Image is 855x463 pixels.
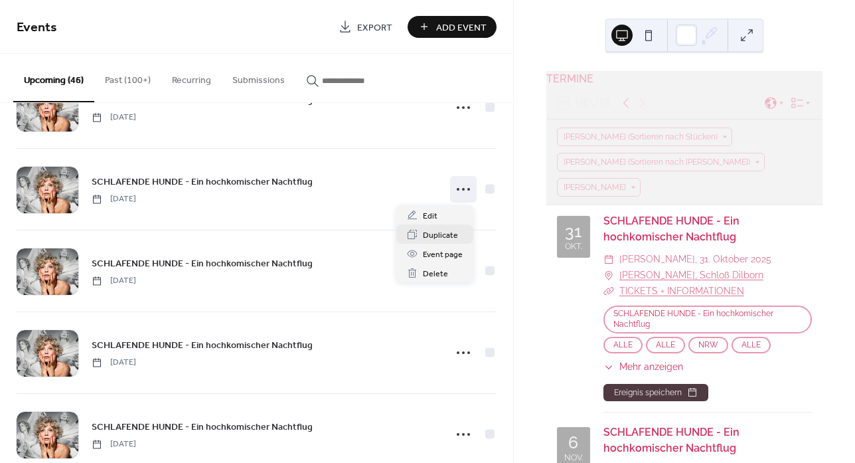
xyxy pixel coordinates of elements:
span: SCHLAFENDE HUNDE - Ein hochkomischer Nachtflug [92,257,313,271]
button: Ereignis speichern [603,384,708,401]
a: TICKETS + INFORMATIONEN [619,286,744,296]
a: SCHLAFENDE HUNDE - Ein hochkomischer Nachtflug [603,426,739,454]
button: Recurring [161,54,222,101]
span: Export [357,21,392,35]
span: [DATE] [92,112,136,124]
span: SCHLAFENDE HUNDE - Ein hochkomischer Nachtflug [92,175,313,189]
button: Add Event [408,16,497,38]
span: Events [17,15,57,41]
button: ​Mehr anzeigen [603,360,683,374]
a: SCHLAFENDE HUNDE - Ein hochkomischer Nachtflug [92,419,313,434]
div: ​ [603,268,614,284]
div: 31 [565,223,582,240]
span: Delete [423,267,448,281]
a: SCHLAFENDE HUNDE - Ein hochkomischer Nachtflug [92,337,313,353]
span: SCHLAFENDE HUNDE - Ein hochkomischer Nachtflug [92,420,313,434]
button: Submissions [222,54,295,101]
span: [DATE] [92,357,136,369]
div: TERMINE [546,71,822,87]
span: [PERSON_NAME], 31. Oktober 2025 [619,252,771,268]
span: Mehr anzeigen [619,360,683,374]
button: Past (100+) [94,54,161,101]
span: Duplicate [423,229,458,242]
a: [PERSON_NAME], Schloß Dilborn [619,268,763,284]
a: SCHLAFENDE HUNDE - Ein hochkomischer Nachtflug [92,174,313,189]
a: SCHLAFENDE HUNDE - Ein hochkomischer Nachtflug [92,256,313,271]
button: Upcoming (46) [13,54,94,102]
div: ​ [603,284,614,300]
span: Add Event [436,21,487,35]
div: Okt. [565,242,582,251]
div: 6 [568,434,578,451]
div: Nov. [564,454,583,462]
div: ​ [603,252,614,268]
span: SCHLAFENDE HUNDE - Ein hochkomischer Nachtflug [92,339,313,353]
span: Event page [423,248,463,262]
div: ​ [603,360,614,374]
a: SCHLAFENDE HUNDE - Ein hochkomischer Nachtflug [603,215,739,243]
a: Export [329,16,402,38]
span: [DATE] [92,193,136,205]
span: [DATE] [92,275,136,287]
span: Edit [423,209,437,223]
span: [DATE] [92,438,136,450]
